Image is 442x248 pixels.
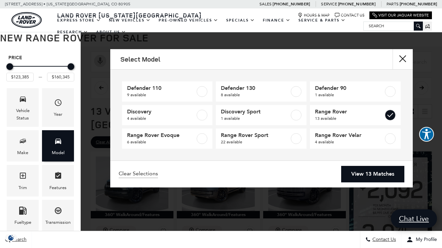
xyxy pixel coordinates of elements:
div: VehicleVehicle Status [7,88,39,127]
span: Chat Live [396,214,432,223]
a: Clear Selections [119,170,158,178]
a: Range Rover Sport22 available [216,129,307,149]
a: Specials [222,14,259,26]
span: My Profile [413,237,437,243]
span: Defender 130 [221,85,289,92]
span: Make [19,135,27,149]
a: Defender 901 available [310,81,401,102]
div: Transmission [45,219,71,226]
span: Year [54,97,62,111]
span: 4 available [127,115,196,122]
a: Service & Parts [294,14,350,26]
span: Range Rover Evoque [127,132,196,139]
span: Range Rover Velar [315,132,384,139]
button: Close [393,49,413,69]
span: Fueltype [19,205,27,219]
div: Trim [18,184,27,191]
h2: Select Model [120,56,160,63]
div: TrimTrim [7,165,39,196]
a: Defender 1109 available [122,81,213,102]
a: Range Rover Velar4 available [310,129,401,149]
button: Open user profile menu [401,231,442,248]
span: Sales [259,2,272,6]
span: Vehicle [19,93,27,107]
div: Minimum Price [6,63,13,70]
h5: Price [8,55,72,61]
a: Land Rover [US_STATE][GEOGRAPHIC_DATA] [53,11,206,19]
a: View 13 Matches [341,166,404,182]
span: Range Rover Sport [221,132,289,139]
div: MakeMake [7,130,39,162]
span: Trim [19,170,27,184]
span: Service [321,2,337,6]
div: Vehicle Status [12,107,34,122]
span: Features [54,170,62,184]
a: [STREET_ADDRESS] • [US_STATE][GEOGRAPHIC_DATA], CO 80905 [5,2,130,6]
section: Click to Open Cookie Consent Modal [3,234,19,241]
span: Defender 110 [127,85,196,92]
div: Year [54,111,63,118]
nav: Main Navigation [53,14,363,38]
div: FueltypeFueltype [7,200,39,231]
a: [PHONE_NUMBER] [400,1,437,7]
a: land-rover [11,12,42,28]
span: 6 available [127,139,196,145]
span: 1 available [315,92,384,98]
a: Discovery4 available [122,105,213,125]
input: Maximum [47,73,74,81]
div: Model [52,149,65,156]
div: YearYear [42,88,74,127]
button: Explore your accessibility options [419,127,434,142]
div: ModelModel [42,130,74,162]
a: Chat Live [391,209,437,228]
div: TransmissionTransmission [42,200,74,231]
a: Defender 1308 available [216,81,307,102]
span: Parts [387,2,399,6]
a: Discovery Sport1 available [216,105,307,125]
aside: Accessibility Help Desk [419,127,434,143]
a: Hours & Map [298,13,330,18]
span: Transmission [54,205,62,219]
img: Land Rover [11,12,42,28]
a: [PHONE_NUMBER] [338,1,375,7]
span: 22 available [221,139,289,145]
span: Contact Us [371,237,396,243]
a: Range Rover13 available [310,105,401,125]
span: Discovery [127,108,196,115]
span: Range Rover [315,108,384,115]
span: Land Rover [US_STATE][GEOGRAPHIC_DATA] [57,11,202,19]
span: Model [54,135,62,149]
span: 1 available [221,115,289,122]
span: 8 available [221,92,289,98]
div: Price [6,61,74,81]
input: Minimum [6,73,34,81]
a: Pre-Owned Vehicles [155,14,222,26]
a: Visit Our Jaguar Website [372,13,429,18]
a: Range Rover Evoque6 available [122,129,213,149]
img: Opt-Out Icon [3,234,19,241]
div: Make [17,149,28,156]
span: Defender 90 [315,85,384,92]
a: [PHONE_NUMBER] [273,1,310,7]
span: 9 available [127,92,196,98]
a: Contact Us [335,13,364,18]
div: Fueltype [14,219,31,226]
div: Features [49,184,67,191]
a: Finance [259,14,294,26]
span: 4 available [315,139,384,145]
span: Discovery Sport [221,108,289,115]
input: Search [364,22,423,30]
a: Research [53,26,92,38]
span: 13 available [315,115,384,122]
div: FeaturesFeatures [42,165,74,196]
a: New Vehicles [105,14,155,26]
a: About Us [92,26,130,38]
a: EXPRESS STORE [53,14,105,26]
div: Maximum Price [68,63,74,70]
